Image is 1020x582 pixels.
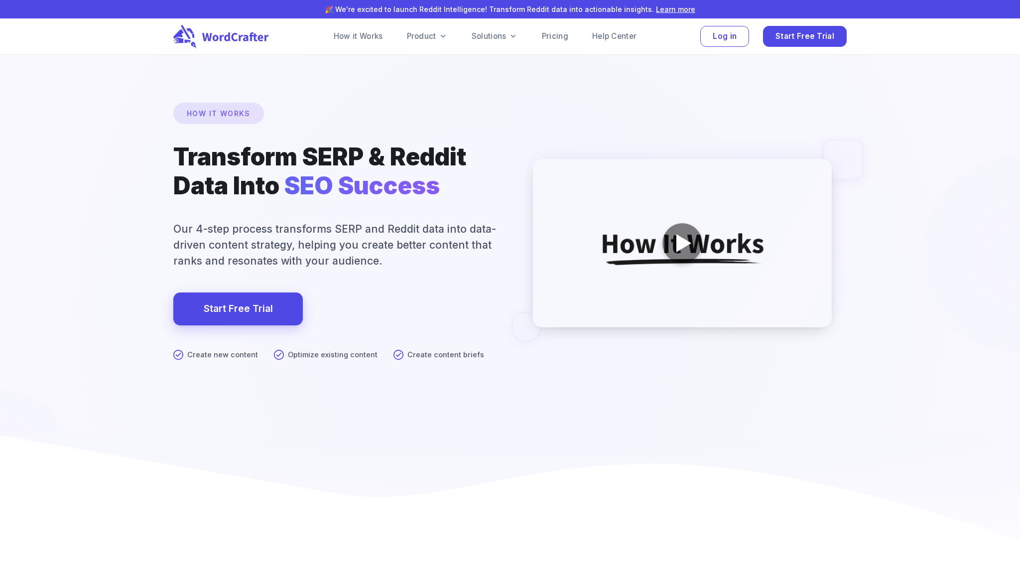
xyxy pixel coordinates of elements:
[592,30,637,42] a: Help Center
[775,30,834,43] span: Start Free Trial
[700,26,749,47] button: Log in
[407,30,448,42] a: Product
[533,159,832,327] img: WordCrafter How It Works
[713,30,737,43] span: Log in
[542,30,568,42] a: Pricing
[173,292,303,325] a: Start Free Trial
[204,300,273,317] a: Start Free Trial
[472,30,518,42] a: Solutions
[763,26,847,47] button: Start Free Trial
[656,5,695,13] a: Learn more
[334,30,383,42] a: How it Works
[74,4,946,14] p: 🎉 We're excited to launch Reddit Intelligence! Transform Reddit data into actionable insights.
